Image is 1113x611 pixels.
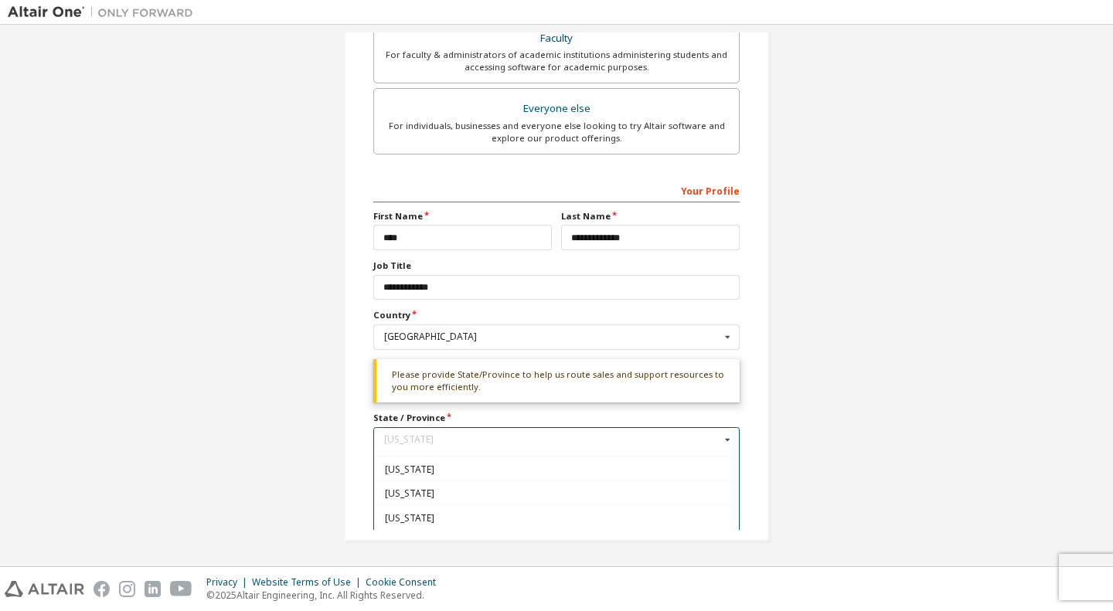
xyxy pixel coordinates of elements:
label: Job Title [373,260,740,272]
img: instagram.svg [119,581,135,597]
span: [US_STATE] [385,514,729,523]
img: linkedin.svg [145,581,161,597]
label: Country [373,309,740,321]
label: Last Name [561,210,740,222]
div: Cookie Consent [366,576,445,589]
span: [US_STATE] [385,489,729,498]
div: Please provide State/Province to help us route sales and support resources to you more efficiently. [373,359,740,403]
img: facebook.svg [94,581,110,597]
img: altair_logo.svg [5,581,84,597]
p: © 2025 Altair Engineering, Inc. All Rights Reserved. [206,589,445,602]
span: [US_STATE] [385,464,729,474]
label: First Name [373,210,552,222]
img: Altair One [8,5,201,20]
img: youtube.svg [170,581,192,597]
div: Your Profile [373,178,740,202]
label: State / Province [373,412,740,424]
div: For faculty & administrators of academic institutions administering students and accessing softwa... [383,49,730,73]
div: Privacy [206,576,252,589]
div: For individuals, businesses and everyone else looking to try Altair software and explore our prod... [383,120,730,144]
div: Faculty [383,28,730,49]
div: Website Terms of Use [252,576,366,589]
div: Everyone else [383,98,730,120]
div: [GEOGRAPHIC_DATA] [384,332,720,341]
